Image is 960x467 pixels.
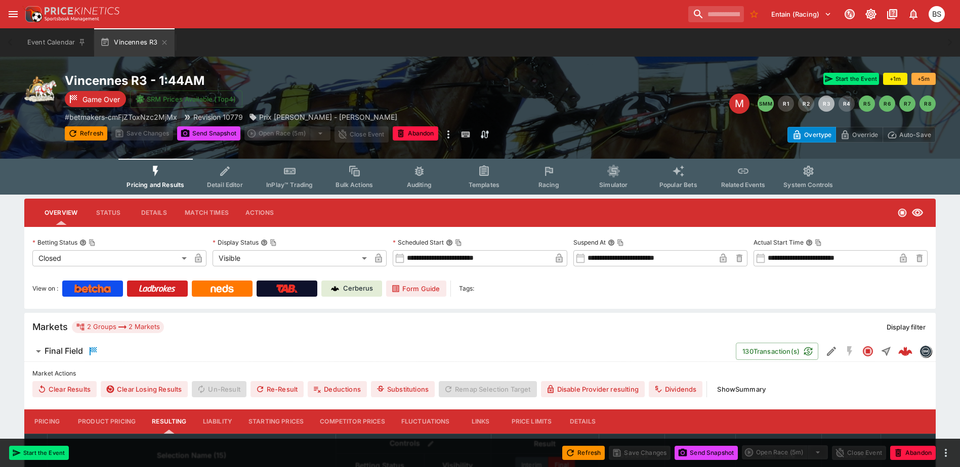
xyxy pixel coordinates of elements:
[721,181,765,189] span: Related Events
[859,342,877,360] button: Closed
[649,381,702,397] button: Dividends
[560,409,605,434] button: Details
[32,366,928,381] label: Market Actions
[688,6,744,22] input: search
[573,238,606,247] p: Suspend At
[879,96,895,112] button: R6
[899,96,915,112] button: R7
[442,126,454,143] button: more
[822,342,841,360] button: Edit Detail
[758,96,936,112] nav: pagination navigation
[24,341,736,361] button: Final Field
[213,238,259,247] p: Display Status
[244,126,330,141] div: split button
[541,381,645,397] button: Disable Provider resulting
[890,446,936,460] button: Abandon
[22,4,43,24] img: PriceKinetics Logo
[393,238,444,247] p: Scheduled Start
[36,201,86,225] button: Overview
[393,409,458,434] button: Fluctuations
[815,239,822,246] button: Copy To Clipboard
[729,94,749,114] div: Edit Meeting
[266,181,313,189] span: InPlay™ Trading
[898,344,912,358] div: 993caaf7-818e-4f2c-aa1a-b3a4856cf1ff
[877,342,895,360] button: Straight
[897,208,907,218] svg: Closed
[491,434,599,453] th: Result
[32,281,58,297] label: View on :
[32,321,68,333] h5: Markets
[911,207,924,219] svg: Visible
[213,250,370,266] div: Visible
[862,345,874,357] svg: Closed
[920,345,932,357] div: betmakers
[127,181,184,189] span: Pricing and Results
[101,381,188,397] button: Clear Losing Results
[9,446,69,460] button: Start the Event
[455,239,462,246] button: Copy To Clipboard
[446,239,453,246] button: Scheduled StartCopy To Clipboard
[659,181,697,189] span: Popular Bets
[32,238,77,247] p: Betting Status
[131,201,177,225] button: Details
[79,239,87,246] button: Betting StatusCopy To Clipboard
[386,281,446,297] a: Form Guide
[211,285,233,293] img: Neds
[65,112,177,122] p: Copy To Clipboard
[249,112,397,122] div: Prix Andre Rouer - Monte
[45,17,99,21] img: Sportsbook Management
[804,129,831,140] p: Overtype
[904,5,923,23] button: Notifications
[94,28,175,57] button: Vincennes R3
[675,446,738,460] button: Send Snapshot
[24,409,70,434] button: Pricing
[177,201,237,225] button: Match Times
[883,127,936,143] button: Auto-Save
[599,181,628,189] span: Simulator
[192,381,246,397] span: Un-Result
[895,341,915,361] a: 993caaf7-818e-4f2c-aa1a-b3a4856cf1ff
[21,28,92,57] button: Event Calendar
[736,343,818,360] button: 130Transaction(s)
[118,159,841,195] div: Event type filters
[371,381,435,397] button: Substitutions
[207,181,243,189] span: Detail Editor
[839,96,855,112] button: R4
[308,381,367,397] button: Deductions
[818,96,834,112] button: R3
[841,5,859,23] button: Connected to PK
[883,5,901,23] button: Documentation
[312,409,393,434] button: Competitor Prices
[177,126,240,141] button: Send Snapshot
[608,239,615,246] button: Suspend AtCopy To Clipboard
[458,409,504,434] button: Links
[76,321,160,333] div: 2 Groups 2 Markets
[787,127,836,143] button: Overtype
[74,285,111,293] img: Betcha
[562,446,605,460] button: Refresh
[240,409,312,434] button: Starting Prices
[45,7,119,15] img: PriceKinetics
[765,6,838,22] button: Select Tenant
[746,6,762,22] button: No Bookmarks
[758,96,774,112] button: SMM
[251,381,304,397] button: Re-Result
[787,127,936,143] div: Start From
[617,239,624,246] button: Copy To Clipboard
[862,5,880,23] button: Toggle light/dark mode
[852,129,878,140] p: Override
[259,112,397,122] p: Prix [PERSON_NAME] - [PERSON_NAME]
[24,73,57,105] img: harness_racing.png
[754,238,804,247] p: Actual Start Time
[504,409,560,434] button: Price Limits
[881,319,932,335] button: Display filter
[836,127,883,143] button: Override
[798,96,814,112] button: R2
[940,447,952,459] button: more
[538,181,559,189] span: Racing
[899,129,931,140] p: Auto-Save
[331,285,339,293] img: Cerberus
[393,126,438,141] button: Abandon
[4,5,22,23] button: open drawer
